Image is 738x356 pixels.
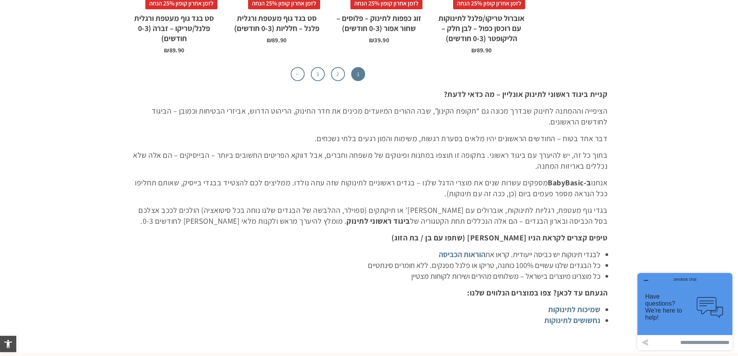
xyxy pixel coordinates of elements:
bdi: 89.90 [471,46,491,54]
span: 1 [351,67,365,81]
strong: ביגוד ראשוני לתינוק [347,216,410,226]
p: דבר אחד בטוח – החודשים הראשונים יהיו מלאים בסערת רגשות, משימות והמון רגעים בלתי נשכחים. [131,133,607,144]
h2: סט בגד גוף מעטפת ורגלית פלנל – חלליות (0-3 חודשים) [233,9,320,33]
a: נחשושים לתינוקות [544,315,600,325]
li: כל מוצרינו מיוצרים בישראל – משלוחים מהירים ושירות לקוחות מצטיין [131,271,600,282]
p: אנחנו מספקים עשרות שנים את מוצרי הדגל שלנו – בגדים ראשוניים לתינוקות שזה עתה נולדו. ממליצים לכם ל... [131,177,607,199]
li: כל הבגדים שלנו עשויים 100% כותנה, טריקו או פלנל מפנקים. ללא חומרים סינתטיים [131,260,600,271]
bdi: 39.90 [369,36,389,44]
span: ₪ [471,46,476,54]
a: ← [291,67,305,81]
bdi: 89.90 [267,36,287,44]
strong: טיפים קצרים לקראת הניו [PERSON_NAME] (שתפו עם בן / בת הזוג) [391,233,608,243]
p: הציפייה וההמתנה לתינוק שבדרך מכונה גם “תקופת הקינון”, שבה ההורים המיועדים מכינים את חדר התינוק, ה... [131,105,607,127]
h2: אוברול טריקו/פלנל לתינוקות עם רוכסן כפול – לבן חלק – הליקופטר (0-3 חודשים) [438,9,525,43]
a: הוראות הכביסה [439,249,485,259]
nav: עימוד מוצר [131,67,525,81]
h2: סט בגד גוף מעטפת ורגלית פלנל/טריקו – זברה (0-3 חודשים) [131,9,217,43]
p: בתוך כל זה, יש להיערך עם ביגוד ראשוני. בתקופה זו תוצפו במתנות ופינוקים של משפחה וחברים, אבל דווקא... [131,150,607,171]
h2: זוג כפפות לתינוק – פלוסים – שחור אפור (0-3 חודשים) [336,9,422,33]
p: בגדי גוף מעטפת, רגליות לתינוקות, אוברולים עם [PERSON_NAME]’ או תיקתקים (ספוילר, ההלבשה של הבגדים ... [131,205,607,226]
a: 3 [311,67,325,81]
iframe: פותח יישומון שאפשר לשוחח בו בצ'אט עם אחד הנציגים שלנו [635,270,735,353]
span: ₪ [164,46,169,54]
strong: הגעתם עד לכאן? צפו במוצרים הנלווים שלנו: [467,288,607,298]
strong: קניית ביגוד ראשוני לתינוק אונליין – מה כדאי לדעת? [444,89,608,99]
bdi: 89.90 [164,46,184,54]
a: שמיכות לתינוקות [548,304,600,315]
li: לבגדי תינוקות יש כביסה ייעודית. קראו את [131,249,600,260]
span: ₪ [369,36,374,44]
strong: ב-BabyBasic [548,178,591,188]
a: 2 [331,67,345,81]
span: ₪ [267,36,272,44]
